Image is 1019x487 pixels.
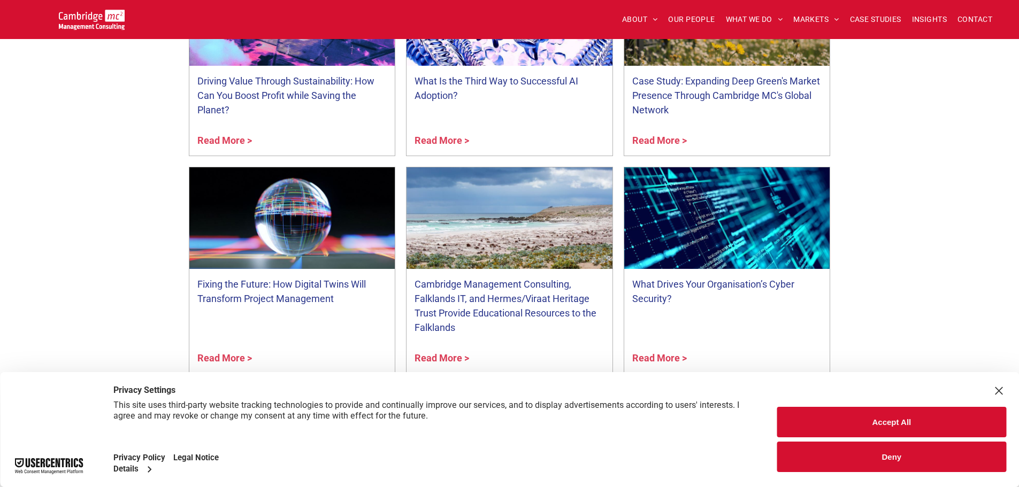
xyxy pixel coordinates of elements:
a: What Is the Third Way to Successful AI Adoption? [415,74,604,103]
a: Case Study: Expanding Deep Green's Market Presence Through Cambridge MC's Global Network [632,74,822,117]
a: Crystal ball on a neon floor [189,167,395,269]
a: INSIGHTS [907,11,952,28]
a: Read More > [197,133,387,148]
a: MARKETS [788,11,844,28]
a: A vivid photo of the skyline of Stanley on the Falkland Islands [407,167,612,269]
a: ABOUT [617,11,663,28]
a: Read More > [415,133,604,148]
a: Cambridge Management Consulting, Falklands IT, and Hermes/Viraat Heritage Trust Provide Education... [415,277,604,335]
a: Read More > [632,133,822,148]
a: Read More > [415,351,604,365]
a: What Drives Your Organisation’s Cyber Security? [632,277,822,306]
a: Your Business Transformed | Cambridge Management Consulting [59,11,125,22]
a: Read More > [197,351,387,365]
a: A modern office building on a wireframe floor with lava raining from the sky in the background [624,167,830,269]
img: Go to Homepage [59,10,125,30]
a: CASE STUDIES [845,11,907,28]
a: Fixing the Future: How Digital Twins Will Transform Project Management [197,277,387,306]
a: Read More > [632,351,822,365]
a: Driving Value Through Sustainability: How Can You Boost Profit while Saving the Planet? [197,74,387,117]
a: WHAT WE DO [721,11,788,28]
a: CONTACT [952,11,998,28]
a: OUR PEOPLE [663,11,720,28]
